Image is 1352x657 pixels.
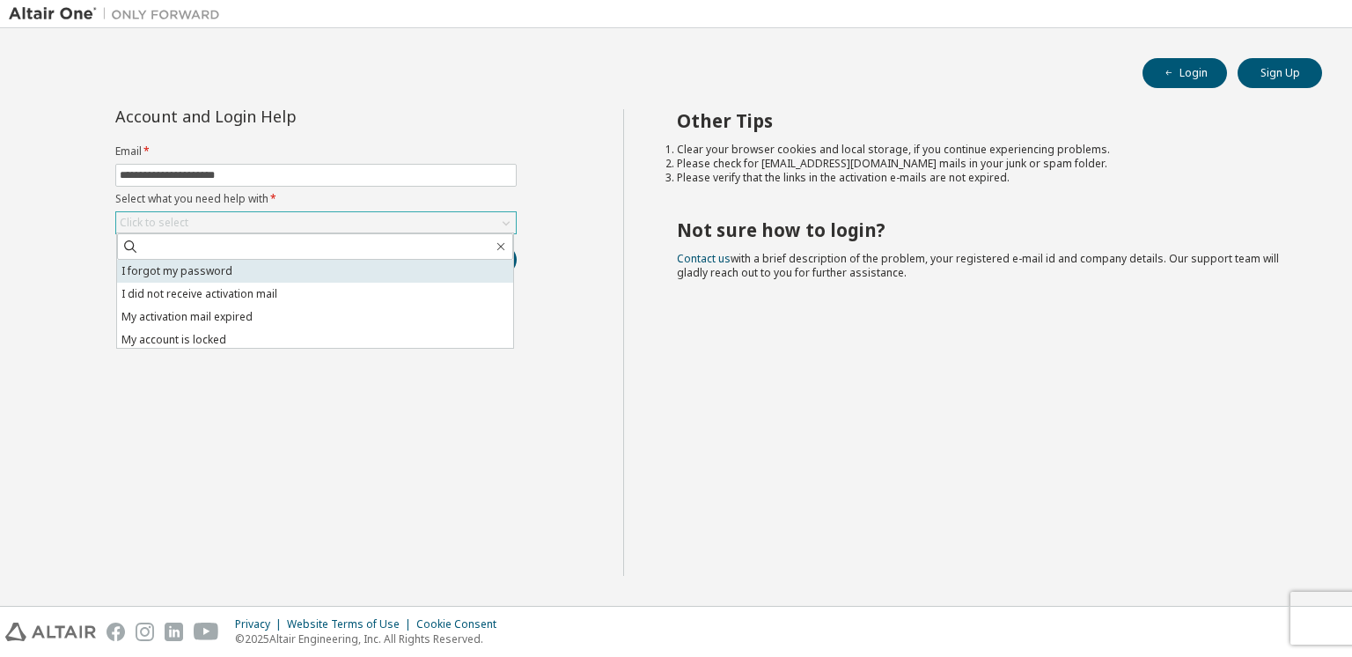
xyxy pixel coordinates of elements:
img: Altair One [9,5,229,23]
li: Clear your browser cookies and local storage, if you continue experiencing problems. [677,143,1291,157]
h2: Not sure how to login? [677,218,1291,241]
img: youtube.svg [194,623,219,641]
div: Privacy [235,617,287,631]
li: Please verify that the links in the activation e-mails are not expired. [677,171,1291,185]
label: Email [115,144,517,159]
li: Please check for [EMAIL_ADDRESS][DOMAIN_NAME] mails in your junk or spam folder. [677,157,1291,171]
div: Website Terms of Use [287,617,416,631]
img: instagram.svg [136,623,154,641]
div: Account and Login Help [115,109,437,123]
span: with a brief description of the problem, your registered e-mail id and company details. Our suppo... [677,251,1279,280]
a: Contact us [677,251,731,266]
div: Cookie Consent [416,617,507,631]
label: Select what you need help with [115,192,517,206]
h2: Other Tips [677,109,1291,132]
img: facebook.svg [107,623,125,641]
img: linkedin.svg [165,623,183,641]
div: Click to select [116,212,516,233]
div: Click to select [120,216,188,230]
button: Sign Up [1238,58,1322,88]
button: Login [1143,58,1227,88]
img: altair_logo.svg [5,623,96,641]
li: I forgot my password [117,260,513,283]
p: © 2025 Altair Engineering, Inc. All Rights Reserved. [235,631,507,646]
